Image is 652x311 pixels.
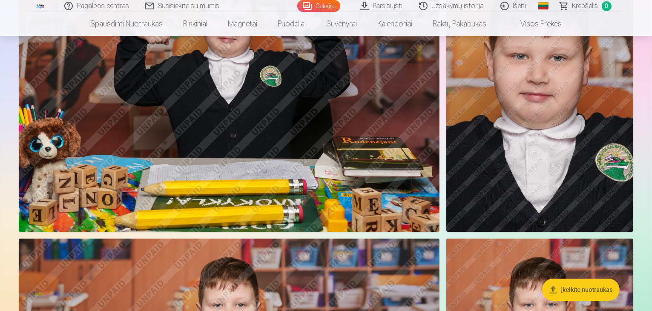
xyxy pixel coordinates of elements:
[422,12,497,36] a: Raktų pakabukas
[36,3,45,9] img: /fa5
[542,279,620,301] button: Įkelkite nuotraukas
[572,1,598,11] span: Krepšelis
[367,12,422,36] a: Kalendoriai
[80,12,173,36] a: Spausdinti nuotraukas
[267,12,316,36] a: Puodeliai
[316,12,367,36] a: Suvenyrai
[173,12,218,36] a: Rinkiniai
[497,12,572,36] a: Visos prekės
[602,1,612,11] span: 0
[218,12,267,36] a: Magnetai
